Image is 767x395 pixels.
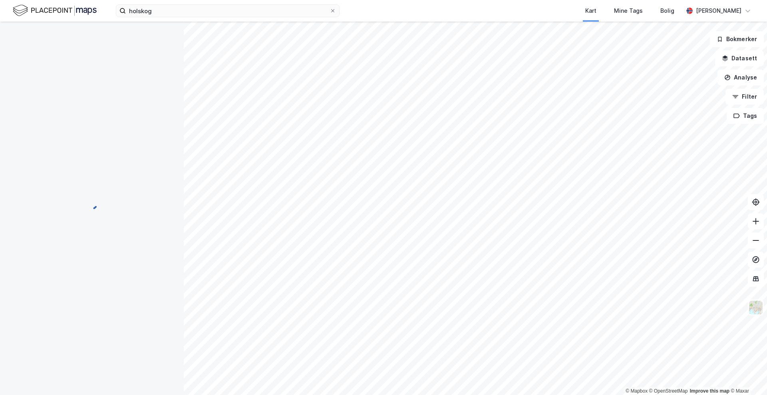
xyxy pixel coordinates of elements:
[85,197,98,210] img: spinner.a6d8c91a73a9ac5275cf975e30b51cfb.svg
[715,50,764,66] button: Datasett
[710,31,764,47] button: Bokmerker
[126,5,330,17] input: Søk på adresse, matrikkel, gårdeiere, leietakere eller personer
[13,4,97,18] img: logo.f888ab2527a4732fd821a326f86c7f29.svg
[626,388,648,394] a: Mapbox
[660,6,674,16] div: Bolig
[748,300,763,315] img: Z
[585,6,596,16] div: Kart
[649,388,688,394] a: OpenStreetMap
[727,357,767,395] iframe: Chat Widget
[727,357,767,395] div: Kontrollprogram for chat
[614,6,643,16] div: Mine Tags
[696,6,741,16] div: [PERSON_NAME]
[717,69,764,85] button: Analyse
[727,108,764,124] button: Tags
[690,388,729,394] a: Improve this map
[725,89,764,105] button: Filter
